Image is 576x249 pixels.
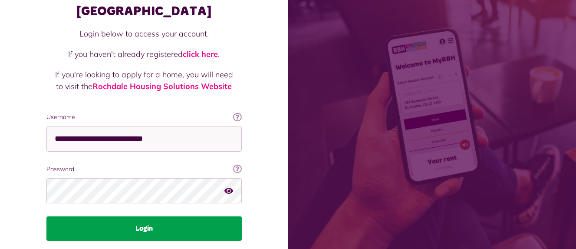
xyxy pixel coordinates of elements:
label: Password [46,165,242,174]
p: Login below to access your account. [55,28,233,40]
a: Rochdale Housing Solutions Website [92,81,232,91]
label: Username [46,113,242,122]
p: If you haven't already registered . [55,48,233,60]
button: Login [46,216,242,241]
a: click here [183,49,218,59]
p: If you're looking to apply for a home, you will need to visit the [55,69,233,92]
